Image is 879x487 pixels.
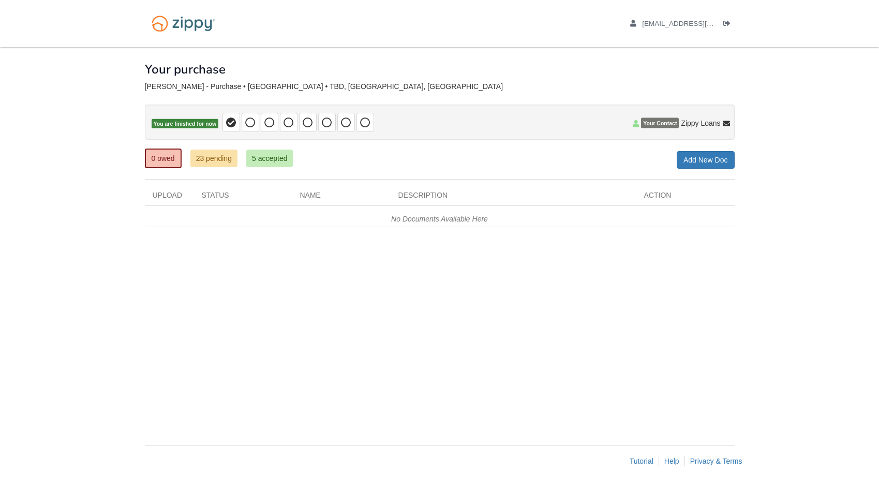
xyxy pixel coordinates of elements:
span: Zippy Loans [681,118,720,128]
a: 23 pending [190,150,237,167]
a: 0 owed [145,149,182,168]
div: Description [391,190,636,205]
a: Add New Doc [677,151,735,169]
div: Name [292,190,391,205]
img: Logo [145,10,222,37]
a: 5 accepted [246,150,293,167]
span: Your Contact [641,118,679,128]
h1: Your purchase [145,63,226,76]
div: Upload [145,190,194,205]
a: edit profile [630,20,761,30]
a: Log out [723,20,735,30]
a: Privacy & Terms [690,457,742,465]
em: No Documents Available Here [391,215,488,223]
div: Status [194,190,292,205]
div: [PERSON_NAME] - Purchase • [GEOGRAPHIC_DATA] • TBD, [GEOGRAPHIC_DATA], [GEOGRAPHIC_DATA] [145,82,735,91]
div: Action [636,190,735,205]
a: Help [664,457,679,465]
span: You are finished for now [152,119,219,129]
span: chaseallen0213@gmail.com [642,20,761,27]
a: Tutorial [630,457,653,465]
